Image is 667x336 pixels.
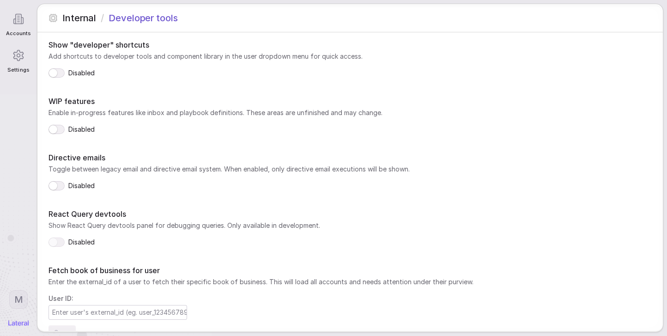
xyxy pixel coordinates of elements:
[49,294,652,303] span: User ID:
[49,40,652,50] h1: Show "developer" shortcuts
[68,238,95,247] span: Disabled
[62,12,96,24] span: Internal
[68,125,95,134] span: Disabled
[49,305,187,319] input: Enter user's external_id (eg. user_1234567890)
[6,41,31,78] a: Settings
[49,153,652,163] h1: Directive emails
[68,181,95,190] span: Disabled
[49,277,652,287] span: Enter the external_id of a user to fetch their specific book of business. This will load all acco...
[49,52,652,61] span: Add shortcuts to developer tools and component library in the user dropdown menu for quick access.
[8,320,29,326] img: Lateral
[68,68,95,78] span: Disabled
[49,209,652,219] h1: React Query devtools
[6,31,31,37] span: Accounts
[14,293,23,305] span: M
[49,265,652,275] h1: Fetch book of business for user
[101,12,104,24] span: /
[49,108,652,117] span: Enable in-progress features like inbox and playbook definitions. These areas are unfinished and m...
[49,165,652,174] span: Toggle between legacy email and directive email system. When enabled, only directive email execut...
[6,5,31,41] a: Accounts
[49,96,652,106] h1: WIP features
[109,12,178,24] span: Developer tools
[7,67,29,73] span: Settings
[49,221,652,230] span: Show React Query devtools panel for debugging queries. Only available in development.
